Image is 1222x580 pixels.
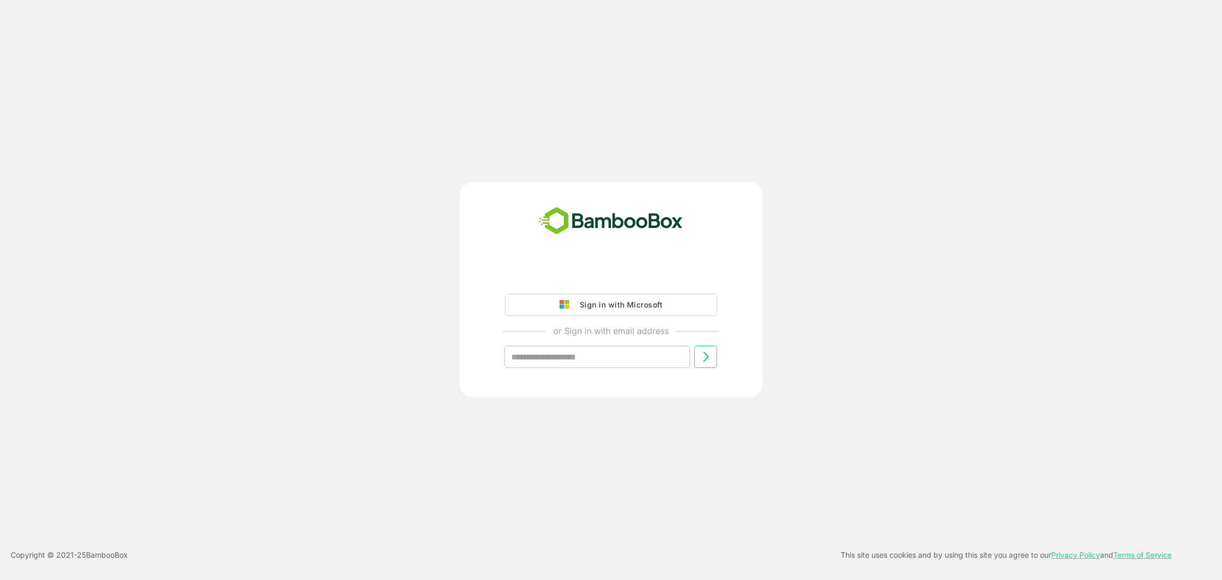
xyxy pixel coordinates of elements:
[841,549,1172,561] p: This site uses cookies and by using this site you agree to our and
[574,298,662,312] div: Sign in with Microsoft
[560,300,574,310] img: google
[553,324,669,337] p: or Sign in with email address
[1051,550,1100,559] a: Privacy Policy
[1113,550,1172,559] a: Terms of Service
[11,549,128,561] p: Copyright © 2021- 25 BambooBox
[533,204,688,239] img: bamboobox
[505,294,717,316] button: Sign in with Microsoft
